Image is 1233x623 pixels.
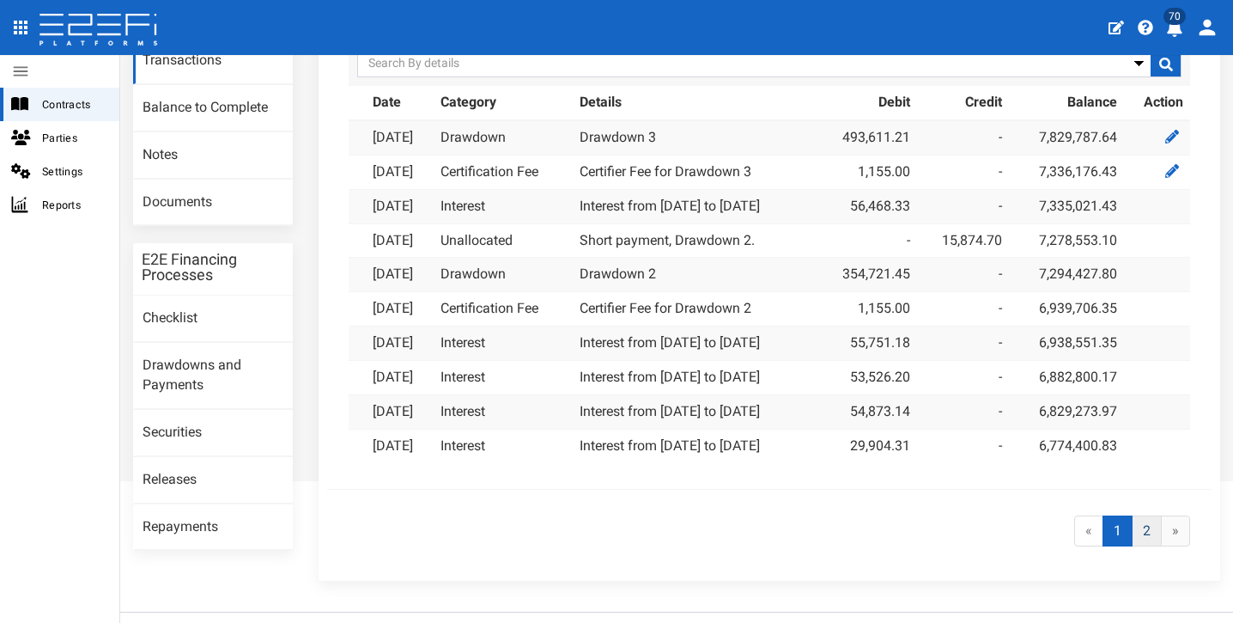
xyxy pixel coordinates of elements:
[1009,394,1124,429] td: 6,829,273.97
[917,429,1009,462] td: -
[1074,516,1103,547] span: «
[366,86,434,120] th: Date
[580,266,656,282] a: Drawdown 2
[1132,516,1162,547] a: 2
[815,394,917,429] td: 54,873.14
[373,369,413,385] a: [DATE]
[580,334,760,351] a: Interest from [DATE] to [DATE]
[815,327,917,361] td: 55,751.18
[434,360,573,394] td: Interest
[133,180,293,226] a: Documents
[133,38,293,84] a: Transactions
[434,429,573,462] td: Interest
[373,232,413,248] a: [DATE]
[580,403,760,419] a: Interest from [DATE] to [DATE]
[42,195,106,215] span: Reports
[133,504,293,551] a: Repayments
[580,163,751,180] a: Certifier Fee for Drawdown 3
[373,403,413,419] a: [DATE]
[917,258,1009,292] td: -
[917,155,1009,189] td: -
[917,360,1009,394] td: -
[580,369,760,385] a: Interest from [DATE] to [DATE]
[434,258,573,292] td: Drawdown
[1009,120,1124,155] td: 7,829,787.64
[133,457,293,504] a: Releases
[434,86,573,120] th: Category
[573,86,815,120] th: Details
[434,292,573,327] td: Certification Fee
[133,296,293,342] a: Checklist
[1009,258,1124,292] td: 7,294,427.80
[1102,516,1133,547] span: 1
[1161,516,1190,547] a: »
[1009,189,1124,223] td: 7,335,021.43
[434,327,573,361] td: Interest
[815,429,917,462] td: 29,904.31
[815,155,917,189] td: 1,155.00
[434,394,573,429] td: Interest
[580,437,760,454] a: Interest from [DATE] to [DATE]
[373,198,413,214] a: [DATE]
[1009,86,1124,120] th: Balance
[42,128,106,148] span: Parties
[917,189,1009,223] td: -
[133,132,293,179] a: Notes
[815,223,917,258] td: -
[373,300,413,316] a: [DATE]
[434,223,573,258] td: Unallocated
[373,437,413,454] a: [DATE]
[373,129,413,145] a: [DATE]
[373,266,413,282] a: [DATE]
[1009,429,1124,462] td: 6,774,400.83
[580,300,751,316] a: Certifier Fee for Drawdown 2
[42,95,106,114] span: Contracts
[434,155,573,189] td: Certification Fee
[815,360,917,394] td: 53,526.20
[917,327,1009,361] td: -
[580,232,755,248] a: Short payment, Drawdown 2.
[815,189,917,223] td: 56,468.33
[142,252,284,283] h3: E2E Financing Processes
[1009,292,1124,327] td: 6,939,706.35
[917,86,1009,120] th: Credit
[434,189,573,223] td: Interest
[373,163,413,180] a: [DATE]
[133,410,293,456] a: Securities
[815,258,917,292] td: 354,721.45
[1009,327,1124,361] td: 6,938,551.35
[815,120,917,155] td: 493,611.21
[1009,360,1124,394] td: 6,882,800.17
[815,292,917,327] td: 1,155.00
[434,120,573,155] td: Drawdown
[42,162,106,181] span: Settings
[357,48,1181,77] input: Search By details
[580,198,760,214] a: Interest from [DATE] to [DATE]
[373,334,413,351] a: [DATE]
[133,343,293,409] a: Drawdowns and Payments
[1124,86,1190,120] th: Action
[580,129,656,145] a: Drawdown 3
[815,86,917,120] th: Debit
[917,394,1009,429] td: -
[917,120,1009,155] td: -
[1009,223,1124,258] td: 7,278,553.10
[917,292,1009,327] td: -
[1009,155,1124,189] td: 7,336,176.43
[917,223,1009,258] td: 15,874.70
[133,85,293,131] a: Balance to Complete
